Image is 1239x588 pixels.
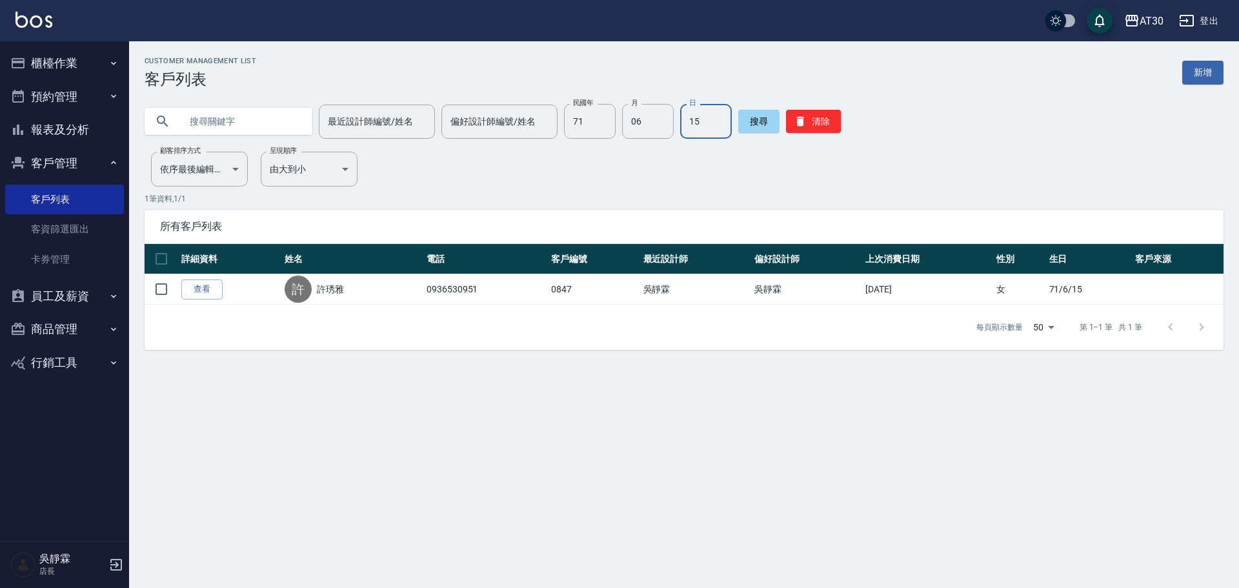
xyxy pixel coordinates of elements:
th: 最近設計師 [640,244,751,274]
button: 報表及分析 [5,113,124,147]
button: 行銷工具 [5,346,124,380]
button: 商品管理 [5,312,124,346]
th: 詳細資料 [178,244,281,274]
button: AT30 [1119,8,1169,34]
p: 第 1–1 筆 共 1 筆 [1080,321,1142,333]
label: 呈現順序 [270,146,297,156]
input: 搜尋關鍵字 [181,104,302,139]
img: Logo [15,12,52,28]
p: 1 筆資料, 1 / 1 [145,193,1224,205]
h5: 吳靜霖 [39,553,105,565]
a: 客資篩選匯出 [5,214,124,244]
a: 新增 [1182,61,1224,85]
td: 吳靜霖 [751,274,862,305]
button: 登出 [1174,9,1224,33]
button: 清除 [786,110,841,133]
div: AT30 [1140,13,1163,29]
th: 性別 [993,244,1046,274]
button: save [1087,8,1113,34]
div: 依序最後編輯時間 [151,152,248,187]
img: Person [10,552,36,578]
a: 卡券管理 [5,245,124,274]
a: 客戶列表 [5,185,124,214]
div: 許 [285,276,312,303]
button: 櫃檯作業 [5,46,124,80]
button: 客戶管理 [5,147,124,180]
a: 許琇雅 [317,283,344,296]
td: 71/6/15 [1046,274,1132,305]
div: 由大到小 [261,152,358,187]
th: 上次消費日期 [862,244,992,274]
label: 月 [631,98,638,108]
p: 每頁顯示數量 [976,321,1023,333]
p: 店長 [39,565,105,577]
button: 員工及薪資 [5,279,124,313]
label: 日 [689,98,696,108]
th: 生日 [1046,244,1132,274]
button: 預約管理 [5,80,124,114]
td: 0936530951 [423,274,548,305]
div: 50 [1028,310,1059,345]
th: 姓名 [281,244,423,274]
th: 客戶編號 [548,244,640,274]
th: 偏好設計師 [751,244,862,274]
span: 所有客戶列表 [160,220,1208,233]
button: 搜尋 [738,110,780,133]
td: 吳靜霖 [640,274,751,305]
th: 客戶來源 [1132,244,1224,274]
h2: Customer Management List [145,57,256,65]
td: 女 [993,274,1046,305]
label: 民國年 [573,98,593,108]
td: 0847 [548,274,640,305]
td: [DATE] [862,274,992,305]
a: 查看 [181,279,223,299]
th: 電話 [423,244,548,274]
label: 顧客排序方式 [160,146,201,156]
h3: 客戶列表 [145,70,256,88]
